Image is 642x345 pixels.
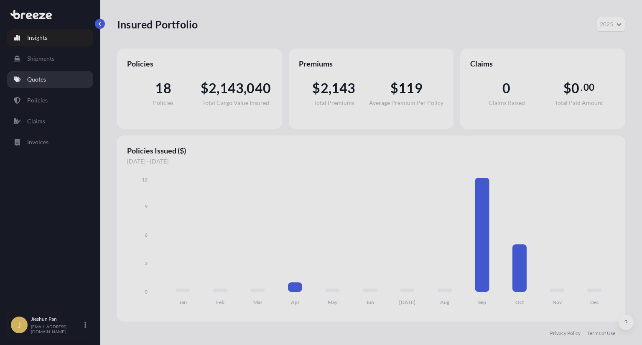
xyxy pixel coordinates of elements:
span: $ [201,82,209,95]
span: Total Premiums [313,100,354,106]
span: Average Premium Per Policy [369,100,443,106]
p: Shipments [27,54,54,63]
span: $ [390,82,398,95]
tspan: 3 [145,260,148,266]
span: 0 [502,82,510,95]
span: Policies [153,100,173,106]
span: $ [563,82,571,95]
tspan: Aug [440,299,450,305]
tspan: [DATE] [399,299,415,305]
button: Year Selector [596,17,625,32]
span: 0 [571,82,579,95]
span: 00 [583,84,594,91]
span: Claims Raised [489,100,525,106]
tspan: Dec [590,299,599,305]
span: Premiums [299,59,444,69]
p: Quotes [27,75,46,84]
a: Claims [7,113,93,130]
span: , [329,82,331,95]
tspan: Apr [291,299,300,305]
tspan: 12 [142,176,148,183]
span: . [581,84,583,91]
p: Invoices [27,138,48,146]
tspan: 6 [145,232,148,238]
span: 040 [247,82,271,95]
a: Invoices [7,134,93,151]
a: Privacy Policy [550,330,581,337]
span: J [18,321,21,329]
span: 143 [220,82,244,95]
span: 2 [321,82,329,95]
tspan: Jan [179,299,187,305]
span: 119 [398,82,423,95]
tspan: 9 [145,203,148,210]
a: Policies [7,92,93,109]
p: Insights [27,33,47,42]
tspan: Feb [216,299,224,305]
span: 18 [155,82,171,95]
a: Shipments [7,50,93,67]
span: 2025 [600,20,613,28]
p: [EMAIL_ADDRESS][DOMAIN_NAME] [31,324,83,334]
tspan: Jun [366,299,374,305]
span: 143 [331,82,356,95]
tspan: Nov [553,299,562,305]
a: Quotes [7,71,93,88]
span: Claims [470,59,615,69]
p: Policies [27,96,48,105]
span: , [244,82,247,95]
span: Policies Issued ($) [127,146,615,156]
span: Policies [127,59,272,69]
tspan: May [328,299,338,305]
tspan: Mar [253,299,262,305]
span: , [217,82,219,95]
p: Insured Portfolio [117,18,198,31]
tspan: Sep [478,299,486,305]
a: Terms of Use [587,330,615,337]
span: Total Cargo Value Insured [202,100,269,106]
p: Jieshun Pan [31,316,83,322]
a: Insights [7,29,93,46]
span: 2 [209,82,217,95]
tspan: 0 [145,289,148,295]
span: [DATE] - [DATE] [127,157,615,166]
span: $ [312,82,320,95]
tspan: Oct [515,299,524,305]
span: Total Paid Amount [555,100,603,106]
p: Claims [27,117,45,125]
